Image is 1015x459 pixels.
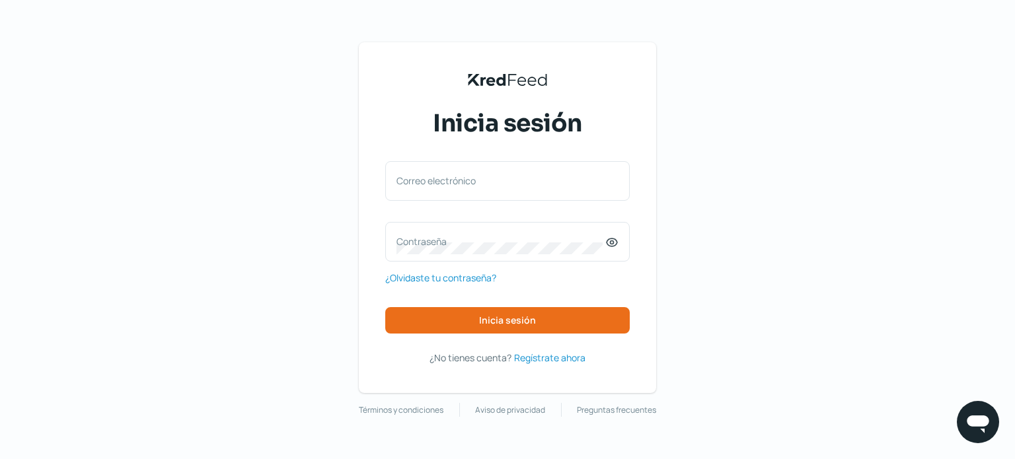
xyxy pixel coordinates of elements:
label: Correo electrónico [396,174,605,187]
a: Preguntas frecuentes [577,403,656,417]
span: ¿No tienes cuenta? [430,351,511,364]
img: chatIcon [965,409,991,435]
a: Términos y condiciones [359,403,443,417]
span: Inicia sesión [433,107,582,140]
span: Inicia sesión [479,316,536,325]
a: Regístrate ahora [514,349,585,366]
a: Aviso de privacidad [475,403,545,417]
label: Contraseña [396,235,605,248]
button: Inicia sesión [385,307,630,334]
a: ¿Olvidaste tu contraseña? [385,269,496,286]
